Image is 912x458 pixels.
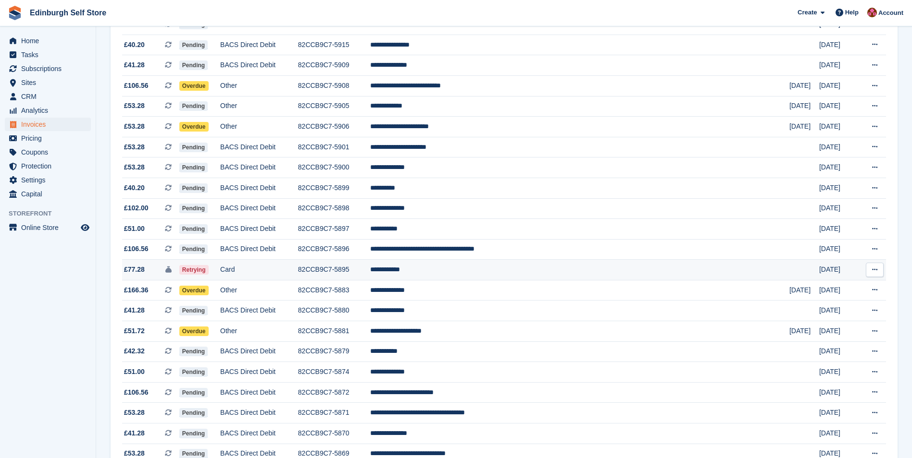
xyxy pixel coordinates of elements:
span: £106.56 [124,387,149,398]
td: [DATE] [819,157,858,178]
span: £41.28 [124,305,145,315]
td: [DATE] [819,382,858,403]
span: Pending [179,244,208,254]
td: 82CCB9C7-5909 [298,55,370,76]
span: Storefront [9,209,96,218]
span: Pending [179,408,208,418]
span: £77.28 [124,265,145,275]
td: BACS Direct Debit [220,403,298,423]
td: [DATE] [819,198,858,219]
td: BACS Direct Debit [220,198,298,219]
span: Pending [179,101,208,111]
td: 82CCB9C7-5879 [298,341,370,362]
td: [DATE] [789,117,819,137]
td: 82CCB9C7-5895 [298,260,370,280]
td: [DATE] [819,341,858,362]
a: menu [5,221,91,234]
a: menu [5,118,91,131]
td: 82CCB9C7-5881 [298,321,370,342]
span: Pending [179,388,208,398]
td: Other [220,117,298,137]
td: 82CCB9C7-5871 [298,403,370,423]
td: BACS Direct Debit [220,35,298,55]
a: menu [5,90,91,103]
td: 82CCB9C7-5896 [298,239,370,260]
td: 82CCB9C7-5899 [298,178,370,198]
span: Overdue [179,81,209,91]
span: Coupons [21,145,79,159]
a: menu [5,76,91,89]
td: Card [220,260,298,280]
td: [DATE] [819,178,858,198]
span: Home [21,34,79,48]
span: Settings [21,173,79,187]
a: menu [5,132,91,145]
span: £53.28 [124,408,145,418]
td: [DATE] [819,137,858,157]
a: menu [5,48,91,61]
td: 82CCB9C7-5900 [298,157,370,178]
span: Overdue [179,286,209,295]
td: BACS Direct Debit [220,423,298,444]
span: Pending [179,306,208,315]
td: BACS Direct Debit [220,178,298,198]
span: Subscriptions [21,62,79,75]
span: CRM [21,90,79,103]
span: £41.28 [124,428,145,438]
td: [DATE] [789,96,819,117]
td: BACS Direct Debit [220,382,298,403]
span: £53.28 [124,121,145,132]
span: Pending [179,347,208,356]
td: [DATE] [789,321,819,342]
td: BACS Direct Debit [220,157,298,178]
td: Other [220,75,298,96]
td: [DATE] [819,55,858,76]
span: £166.36 [124,285,149,295]
td: 82CCB9C7-5880 [298,301,370,321]
a: menu [5,145,91,159]
span: £42.32 [124,346,145,356]
span: £53.28 [124,142,145,152]
span: Pending [179,224,208,234]
td: 82CCB9C7-5874 [298,362,370,383]
td: BACS Direct Debit [220,341,298,362]
td: [DATE] [819,280,858,301]
td: BACS Direct Debit [220,362,298,383]
td: [DATE] [789,75,819,96]
td: 82CCB9C7-5883 [298,280,370,301]
td: 82CCB9C7-5872 [298,382,370,403]
span: Sites [21,76,79,89]
span: £40.20 [124,40,145,50]
span: Pending [179,429,208,438]
a: menu [5,173,91,187]
td: Other [220,280,298,301]
span: £53.28 [124,162,145,172]
span: Retrying [179,265,209,275]
span: Online Store [21,221,79,234]
td: [DATE] [819,117,858,137]
span: £41.28 [124,60,145,70]
td: 82CCB9C7-5870 [298,423,370,444]
img: Lucy Michalec [867,8,877,17]
td: [DATE] [789,280,819,301]
span: Tasks [21,48,79,61]
td: BACS Direct Debit [220,301,298,321]
span: Pending [179,367,208,377]
td: 82CCB9C7-5906 [298,117,370,137]
img: stora-icon-8386f47178a22dfd0bd8f6a31ec36ba5ce8667c1dd55bd0f319d3a0aa187defe.svg [8,6,22,20]
td: BACS Direct Debit [220,239,298,260]
td: 82CCB9C7-5905 [298,96,370,117]
span: £51.00 [124,224,145,234]
td: [DATE] [819,403,858,423]
td: [DATE] [819,96,858,117]
span: Overdue [179,326,209,336]
span: Pending [179,163,208,172]
td: 82CCB9C7-5908 [298,75,370,96]
td: [DATE] [819,362,858,383]
td: [DATE] [819,239,858,260]
td: 82CCB9C7-5897 [298,219,370,240]
span: Pending [179,183,208,193]
a: menu [5,187,91,201]
td: [DATE] [819,260,858,280]
span: £53.28 [124,101,145,111]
